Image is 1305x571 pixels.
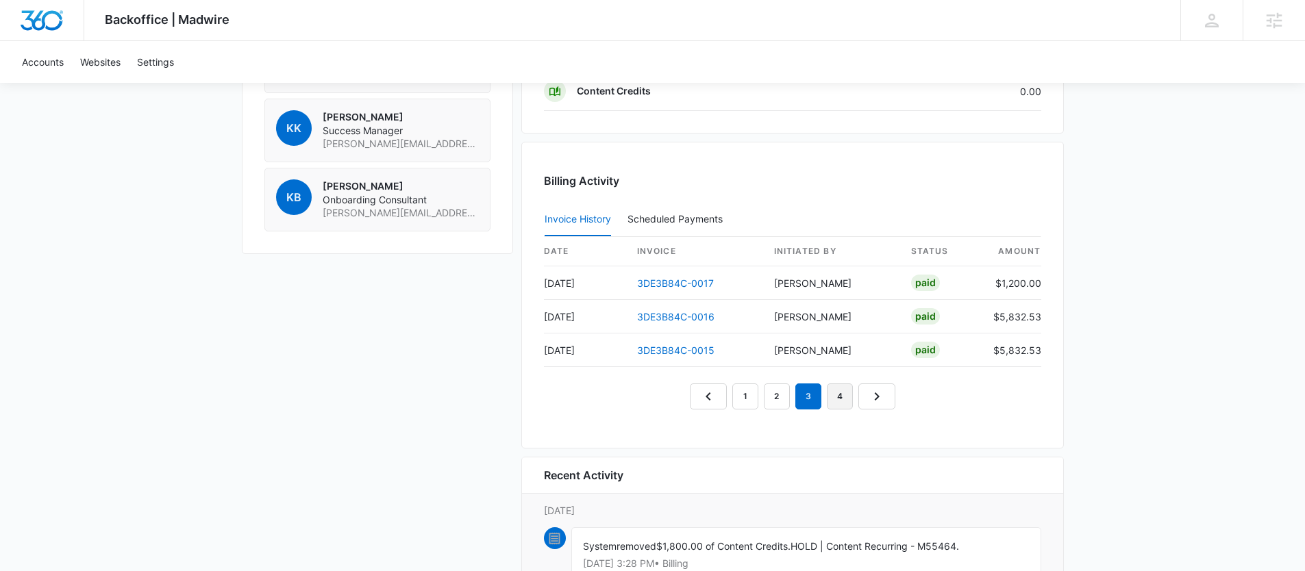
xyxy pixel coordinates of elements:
a: Previous Page [690,383,727,409]
span: KK [276,110,312,146]
span: $1,800.00 of Content Credits. [656,540,791,552]
td: [PERSON_NAME] [763,300,900,333]
td: $1,200.00 [982,266,1041,300]
h3: Billing Activity [544,173,1041,189]
span: Backoffice | Madwire [105,12,229,27]
p: [DATE] 3:28 PM • Billing [583,559,1030,568]
div: Paid [911,275,940,291]
span: [PERSON_NAME][EMAIL_ADDRESS][PERSON_NAME][DOMAIN_NAME] [323,137,479,151]
button: Invoice History [545,203,611,236]
td: [PERSON_NAME] [763,266,900,300]
td: [PERSON_NAME] [763,333,900,367]
span: KB [276,179,312,215]
td: 0.00 [896,72,1041,111]
nav: Pagination [690,383,895,409]
a: Page 1 [732,383,758,409]
span: System [583,540,617,552]
a: Accounts [14,41,72,83]
td: [DATE] [544,300,626,333]
p: Content Credits [577,84,651,98]
th: status [900,237,982,266]
td: [DATE] [544,266,626,300]
span: HOLD | Content Recurring - M55464. [791,540,959,552]
td: $5,832.53 [982,300,1041,333]
td: $5,832.53 [982,333,1041,367]
a: Page 2 [764,383,790,409]
a: 3DE3B84C-0017 [637,277,714,289]
div: Paid [911,342,940,358]
th: invoice [626,237,763,266]
span: removed [617,540,656,552]
em: 3 [795,383,821,409]
a: 3DE3B84C-0015 [637,344,714,356]
div: Scheduled Payments [627,214,728,224]
a: 3DE3B84C-0016 [637,311,714,322]
th: Initiated By [763,237,900,266]
a: Websites [72,41,129,83]
span: [PERSON_NAME][EMAIL_ADDRESS][PERSON_NAME][DOMAIN_NAME] [323,206,479,220]
p: [PERSON_NAME] [323,179,479,193]
a: Next Page [858,383,895,409]
div: Paid [911,308,940,325]
td: [DATE] [544,333,626,367]
span: Onboarding Consultant [323,193,479,207]
th: date [544,237,626,266]
p: [PERSON_NAME] [323,110,479,124]
th: amount [982,237,1041,266]
h6: Recent Activity [544,467,623,483]
p: [DATE] [544,503,1041,518]
a: Settings [129,41,182,83]
a: Page 4 [827,383,853,409]
span: Success Manager [323,124,479,138]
